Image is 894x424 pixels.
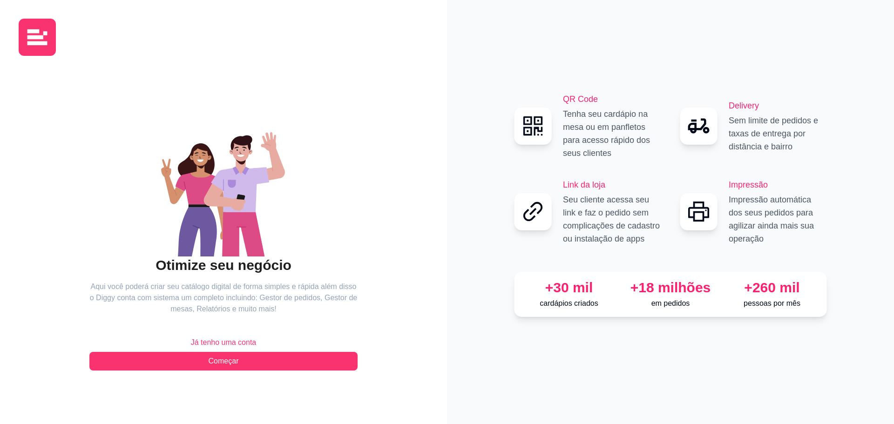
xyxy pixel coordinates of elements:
[209,356,239,367] span: Começar
[89,117,358,256] div: animation
[623,298,718,309] p: em pedidos
[89,352,358,370] button: Começar
[729,114,827,153] p: Sem limite de pedidos e taxas de entrega por distância e bairro
[19,19,56,56] img: logo
[563,178,661,191] h2: Link da loja
[89,333,358,352] button: Já tenho uma conta
[563,193,661,245] p: Seu cliente acessa seu link e faz o pedido sem complicações de cadastro ou instalação de apps
[729,178,827,191] h2: Impressão
[191,337,257,348] span: Já tenho uma conta
[623,279,718,296] div: +18 milhões
[725,279,819,296] div: +260 mil
[563,93,661,106] h2: QR Code
[729,99,827,112] h2: Delivery
[522,279,616,296] div: +30 mil
[522,298,616,309] p: cardápios criados
[89,281,358,315] article: Aqui você poderá criar seu catálogo digital de forma simples e rápida além disso o Diggy conta co...
[725,298,819,309] p: pessoas por mês
[563,108,661,160] p: Tenha seu cardápio na mesa ou em panfletos para acesso rápido dos seus clientes
[89,256,358,274] h2: Otimize seu negócio
[729,193,827,245] p: Impressão automática dos seus pedidos para agilizar ainda mais sua operação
